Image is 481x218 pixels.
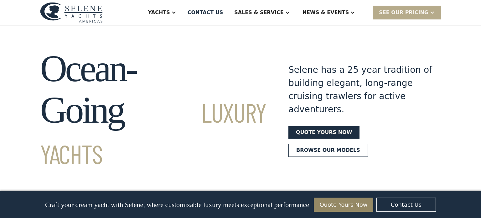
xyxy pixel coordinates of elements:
div: News & EVENTS [303,9,349,16]
div: Yachts [148,9,170,16]
img: logo [40,2,103,23]
div: Sales & Service [234,9,283,16]
div: SEE Our Pricing [379,9,428,16]
div: Selene has a 25 year tradition of building elegant, long-range cruising trawlers for active adven... [288,63,432,116]
span: Luxury Yachts [40,96,266,169]
a: Quote Yours Now [314,198,373,212]
h1: Ocean-Going [40,48,266,172]
div: SEE Our Pricing [373,6,441,19]
a: Contact Us [376,198,436,212]
a: Browse our models [288,144,368,157]
div: Contact US [188,9,223,16]
p: Craft your dream yacht with Selene, where customizable luxury meets exceptional performance [45,201,309,209]
a: Quote yours now [288,126,359,139]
